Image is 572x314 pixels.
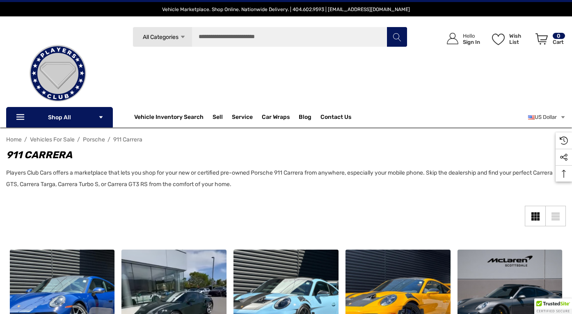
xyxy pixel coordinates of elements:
a: Porsche [83,136,105,143]
a: Sell [213,109,232,125]
a: Wish List Wish List [488,25,532,53]
svg: Icon Arrow Down [98,114,104,120]
svg: Review Your Cart [535,33,548,45]
span: Sell [213,114,223,123]
span: All Categories [142,34,178,41]
button: Search [387,27,407,47]
svg: Recently Viewed [560,137,568,145]
span: Vehicle Marketplace. Shop Online. Nationwide Delivery. | 404.602.9593 | [EMAIL_ADDRESS][DOMAIN_NAME] [162,7,410,12]
p: Hello [463,33,480,39]
a: Vehicle Inventory Search [134,114,204,123]
a: Vehicles For Sale [30,136,75,143]
a: Home [6,136,22,143]
h1: 911 Carrera [6,148,558,162]
nav: Breadcrumb [6,132,566,147]
svg: Top [556,170,572,178]
iframe: Tidio Chat [530,261,568,300]
svg: Social Media [560,153,568,162]
span: Car Wraps [262,114,290,123]
a: Contact Us [320,114,351,123]
a: USD [528,109,566,125]
p: 0 [553,33,565,39]
a: List View [545,206,566,226]
a: Sign in [437,25,484,53]
a: Car Wraps [262,109,299,125]
a: Service [232,114,253,123]
p: Sign In [463,39,480,45]
a: Blog [299,114,311,123]
a: Cart with 0 items [532,25,566,57]
a: All Categories Icon Arrow Down Icon Arrow Up [133,27,192,47]
p: Cart [553,39,565,45]
p: Shop All [6,107,113,127]
svg: Wish List [492,34,505,45]
svg: Icon User Account [447,33,458,44]
svg: Icon Line [15,113,27,122]
img: Players Club | Cars For Sale [17,32,99,114]
p: Players Club Cars offers a marketplace that lets you shop for your new or certified pre-owned Por... [6,167,558,190]
a: Grid View [525,206,545,226]
div: TrustedSite Certified [534,298,572,314]
p: Wish List [509,33,531,45]
svg: Icon Arrow Down [180,34,186,40]
a: 911 Carrera [113,136,142,143]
